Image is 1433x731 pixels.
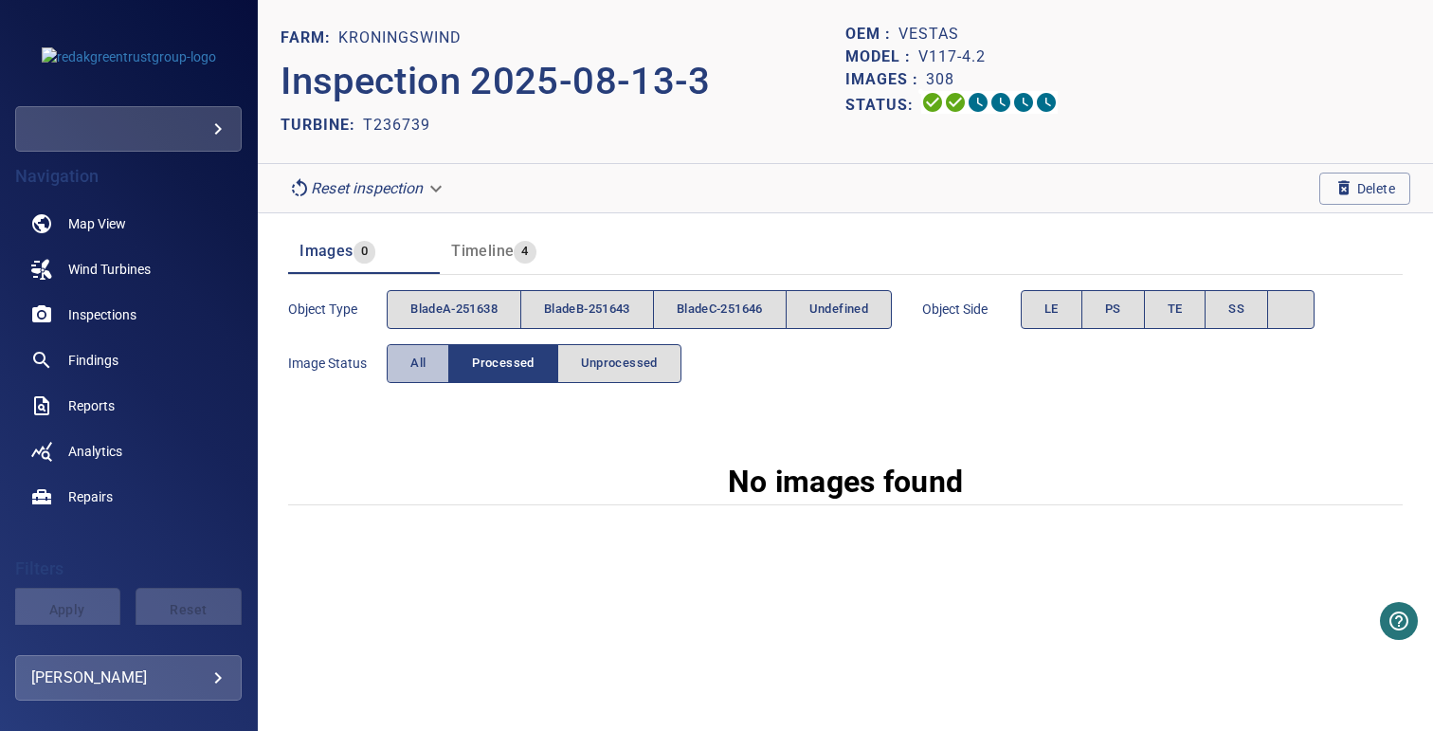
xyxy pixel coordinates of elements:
svg: Classification 0% [1035,91,1058,114]
span: Images [299,242,353,260]
span: Analytics [68,442,122,461]
p: No images found [728,459,964,504]
span: Map View [68,214,126,233]
span: SS [1228,299,1244,320]
p: V117-4.2 [918,46,986,68]
span: bladeB-251643 [544,299,630,320]
p: Status: [845,91,921,119]
button: bladeC-251646 [653,290,787,329]
span: Unprocessed [581,353,658,375]
span: TE [1168,299,1183,320]
button: PS [1081,290,1145,329]
span: undefined [809,299,868,320]
span: Wind Turbines [68,260,151,279]
em: Reset inspection [311,179,423,197]
span: Delete [1334,178,1395,199]
a: map noActive [15,201,242,247]
span: Repairs [68,487,113,506]
button: All [387,344,449,383]
span: 0 [354,241,375,263]
button: Delete [1319,173,1410,205]
button: undefined [786,290,892,329]
svg: Uploading 100% [921,91,944,114]
span: Reports [68,396,115,415]
span: bladeA-251638 [410,299,498,320]
p: FARM: [281,27,338,49]
span: All [410,353,426,375]
p: Vestas [898,23,959,46]
svg: ML Processing 0% [989,91,1012,114]
button: Processed [448,344,557,383]
div: redakgreentrustgroup [15,106,242,152]
p: TURBINE: [281,114,363,137]
a: findings noActive [15,338,242,383]
p: Model : [845,46,918,68]
a: windturbines noActive [15,247,242,292]
img: redakgreentrustgroup-logo [42,47,216,66]
p: OEM : [845,23,898,46]
div: objectType [387,290,892,329]
a: inspections noActive [15,292,242,338]
a: analytics noActive [15,429,242,474]
svg: Matching 0% [1012,91,1035,114]
span: PS [1105,299,1121,320]
span: 4 [514,241,535,263]
h4: Filters [15,559,242,578]
h4: Navigation [15,167,242,186]
div: [PERSON_NAME] [31,663,226,693]
svg: Data Formatted 100% [944,91,967,114]
span: LE [1044,299,1059,320]
span: Image Status [288,354,387,373]
span: Object type [288,300,387,319]
span: Object Side [922,300,1021,319]
div: objectSide [1021,290,1315,329]
span: Processed [472,353,534,375]
button: LE [1021,290,1082,329]
div: Reset inspection [281,172,453,205]
a: repairs noActive [15,474,242,520]
span: Findings [68,351,118,370]
button: bladeB-251643 [520,290,654,329]
button: SS [1205,290,1268,329]
p: T236739 [363,114,430,137]
p: Kroningswind [338,27,462,49]
p: 308 [926,68,954,91]
a: reports noActive [15,383,242,429]
button: bladeA-251638 [387,290,521,329]
span: bladeC-251646 [677,299,763,320]
span: Timeline [451,242,514,260]
div: imageStatus [387,344,681,383]
p: Images : [845,68,926,91]
button: TE [1144,290,1206,329]
span: Inspections [68,305,136,324]
svg: Selecting 0% [967,91,989,114]
p: Inspection 2025-08-13-3 [281,53,845,110]
button: Unprocessed [557,344,681,383]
